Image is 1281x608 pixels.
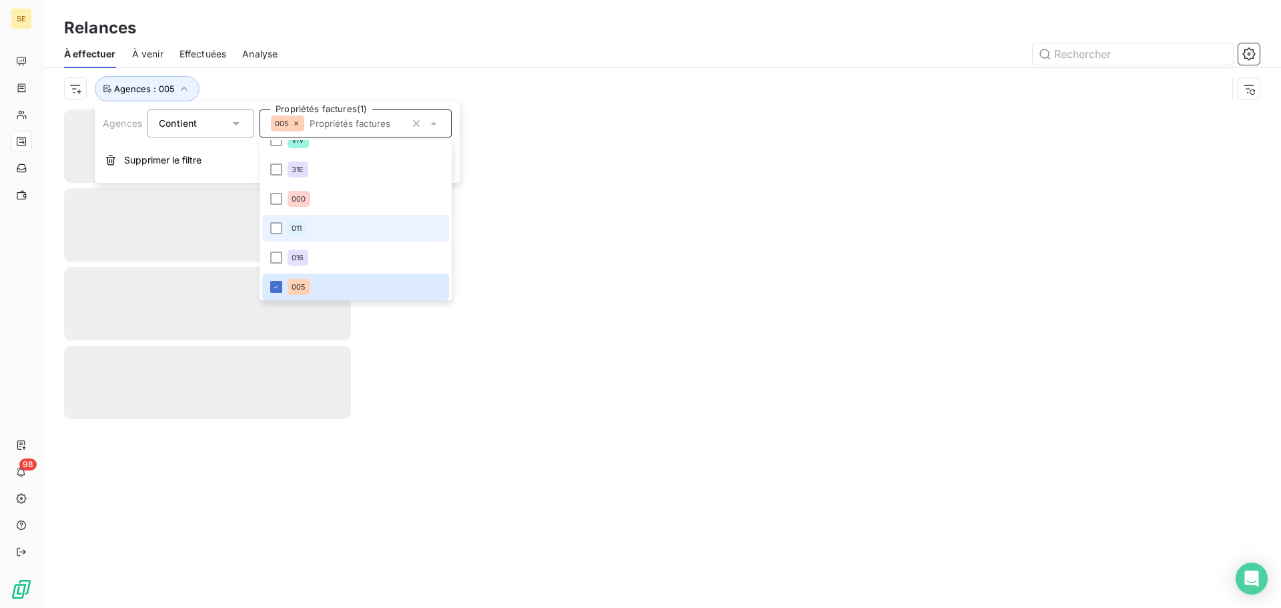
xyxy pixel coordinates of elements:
[114,83,175,94] span: Agences : 005
[64,47,116,61] span: À effectuer
[292,195,306,203] span: 000
[179,47,227,61] span: Effectuées
[242,47,278,61] span: Analyse
[19,459,37,471] span: 98
[304,117,406,129] input: Propriétés factures
[103,117,142,129] span: Agences
[275,119,289,127] span: 005
[292,166,304,174] span: 31E
[159,117,197,129] span: Contient
[11,8,32,29] div: SE
[292,254,304,262] span: 016
[1033,43,1233,65] input: Rechercher
[64,16,136,40] h3: Relances
[292,283,306,291] span: 005
[95,145,460,175] button: Supprimer le filtre
[292,136,304,144] span: VIV
[11,579,32,600] img: Logo LeanPay
[132,47,163,61] span: À venir
[95,76,199,101] button: Agences : 005
[124,154,201,167] span: Supprimer le filtre
[1236,563,1268,595] div: Open Intercom Messenger
[292,224,302,232] span: 011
